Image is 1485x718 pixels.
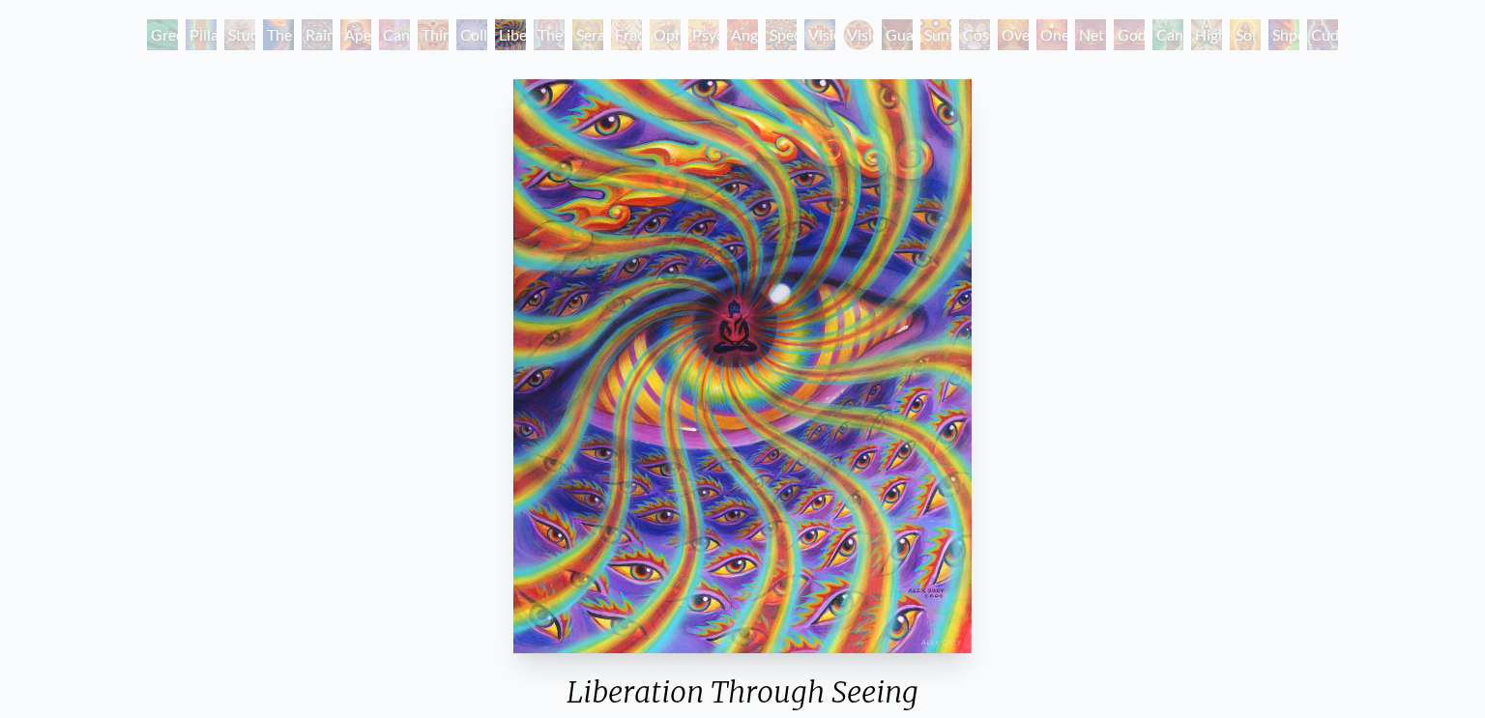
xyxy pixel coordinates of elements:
div: Seraphic Transport Docking on the Third Eye [572,19,603,50]
div: Psychomicrograph of a Fractal Paisley Cherub Feather Tip [688,19,719,50]
div: The Torch [263,19,294,50]
div: Pillar of Awareness [186,19,217,50]
div: Vision Crystal [804,19,835,50]
div: Sol Invictus [1230,19,1261,50]
div: The Seer [534,19,565,50]
div: Third Eye Tears of Joy [418,19,449,50]
div: Godself [1114,19,1145,50]
div: Sunyata [920,19,951,50]
div: One [1036,19,1067,50]
div: Cuddle [1307,19,1338,50]
div: Ophanic Eyelash [650,19,681,50]
img: Liberation-Through-Seeing-2004-Alex-Grey-watermarked.jpg [513,79,972,653]
div: Green Hand [147,19,178,50]
div: Higher Vision [1191,19,1222,50]
div: Angel Skin [727,19,758,50]
div: Aperture [340,19,371,50]
div: Study for the Great Turn [224,19,255,50]
div: Fractal Eyes [611,19,642,50]
div: Net of Being [1075,19,1106,50]
div: Vision Crystal Tondo [843,19,874,50]
div: Cosmic Elf [959,19,990,50]
div: Liberation Through Seeing [495,19,526,50]
div: Guardian of Infinite Vision [882,19,913,50]
div: Spectral Lotus [766,19,797,50]
div: Cannabis Sutra [379,19,410,50]
div: Collective Vision [456,19,487,50]
div: Rainbow Eye Ripple [302,19,333,50]
div: Oversoul [998,19,1029,50]
div: Shpongled [1268,19,1299,50]
div: Cannafist [1152,19,1183,50]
